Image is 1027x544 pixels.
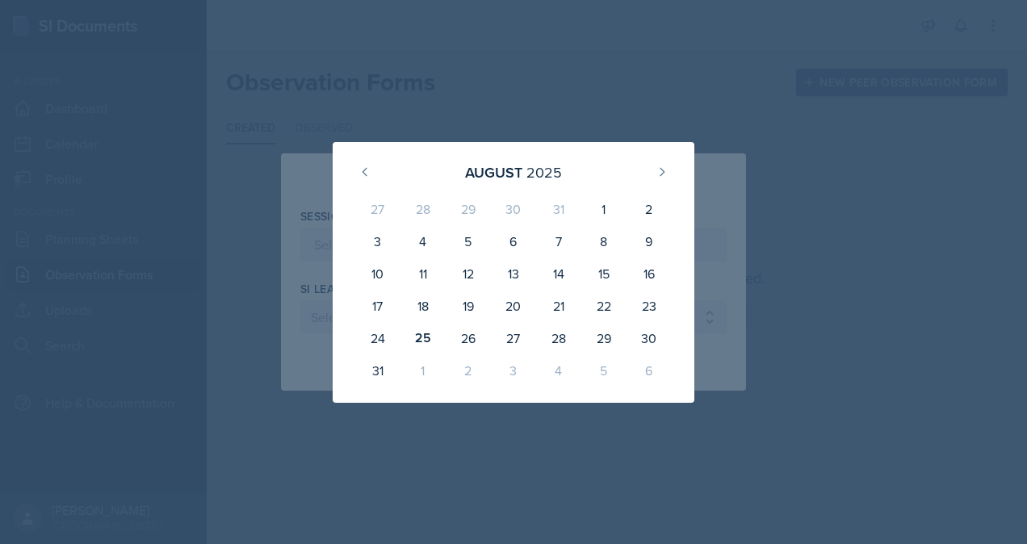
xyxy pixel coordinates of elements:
div: 31 [355,354,400,387]
div: 2 [627,193,672,225]
div: 9 [627,225,672,257]
div: 10 [355,257,400,290]
div: 13 [491,257,536,290]
div: 29 [446,193,491,225]
div: 12 [446,257,491,290]
div: 30 [627,322,672,354]
div: 2 [446,354,491,387]
div: 5 [446,225,491,257]
div: 31 [536,193,581,225]
div: 28 [400,193,446,225]
div: 24 [355,322,400,354]
div: 1 [400,354,446,387]
div: 18 [400,290,446,322]
div: 2025 [526,161,562,183]
div: 27 [355,193,400,225]
div: 19 [446,290,491,322]
div: 16 [627,257,672,290]
div: 3 [355,225,400,257]
div: 30 [491,193,536,225]
div: 27 [491,322,536,354]
div: 7 [536,225,581,257]
div: 20 [491,290,536,322]
div: 5 [581,354,627,387]
div: 4 [400,225,446,257]
div: August [465,161,522,183]
div: 17 [355,290,400,322]
div: 3 [491,354,536,387]
div: 21 [536,290,581,322]
div: 14 [536,257,581,290]
div: 28 [536,322,581,354]
div: 29 [581,322,627,354]
div: 11 [400,257,446,290]
div: 4 [536,354,581,387]
div: 1 [581,193,627,225]
div: 26 [446,322,491,354]
div: 8 [581,225,627,257]
div: 6 [627,354,672,387]
div: 25 [400,322,446,354]
div: 22 [581,290,627,322]
div: 23 [627,290,672,322]
div: 6 [491,225,536,257]
div: 15 [581,257,627,290]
